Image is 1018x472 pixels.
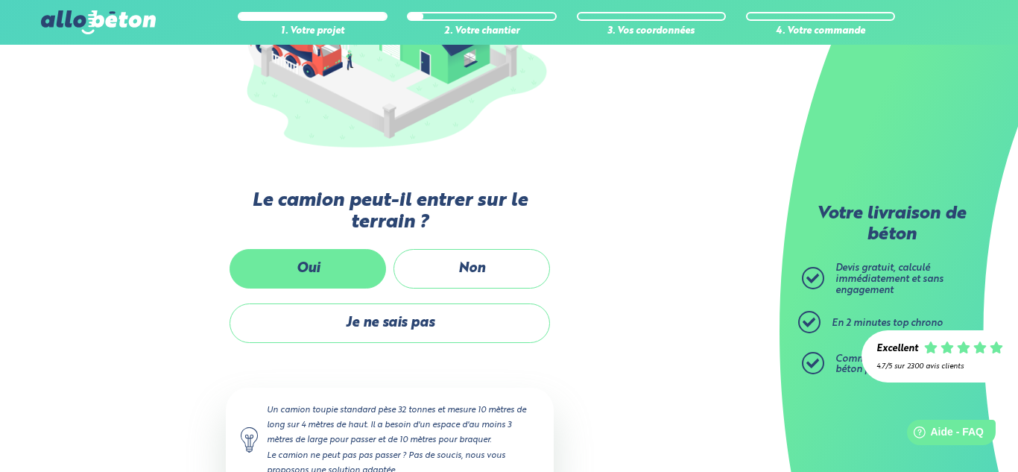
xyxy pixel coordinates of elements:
label: Le camion peut-il entrer sur le terrain ? [226,190,554,234]
img: allobéton [41,10,156,34]
div: Excellent [876,344,918,355]
label: Non [393,249,550,289]
p: Votre livraison de béton [806,204,977,245]
div: 3. Vos coordonnées [577,26,726,37]
div: 1. Votre projet [238,26,387,37]
iframe: Help widget launcher [885,414,1002,456]
label: Je ne sais pas [230,303,550,343]
div: 4.7/5 sur 2300 avis clients [876,362,1003,371]
span: En 2 minutes top chrono [832,318,943,328]
div: 4. Votre commande [746,26,895,37]
label: Oui [230,249,386,289]
span: Commandez ensuite votre béton prêt à l'emploi [835,354,955,375]
div: 2. Votre chantier [407,26,556,37]
span: Devis gratuit, calculé immédiatement et sans engagement [835,263,943,295]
